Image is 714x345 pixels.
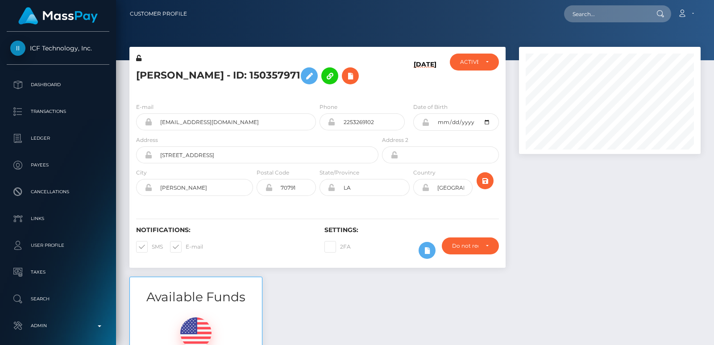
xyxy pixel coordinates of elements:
[442,237,499,254] button: Do not require
[460,58,479,66] div: ACTIVE
[7,100,109,123] a: Transactions
[136,63,374,89] h5: [PERSON_NAME] - ID: 150357971
[7,44,109,52] span: ICF Technology, Inc.
[7,127,109,150] a: Ledger
[10,132,106,145] p: Ledger
[320,103,337,111] label: Phone
[414,61,436,92] h6: [DATE]
[136,103,154,111] label: E-mail
[10,78,106,91] p: Dashboard
[7,208,109,230] a: Links
[10,41,25,56] img: ICF Technology, Inc.
[10,319,106,333] p: Admin
[450,54,499,71] button: ACTIVE
[413,169,436,177] label: Country
[10,212,106,225] p: Links
[382,136,408,144] label: Address 2
[10,239,106,252] p: User Profile
[130,4,187,23] a: Customer Profile
[257,169,289,177] label: Postal Code
[7,261,109,283] a: Taxes
[136,226,311,234] h6: Notifications:
[7,288,109,310] a: Search
[136,241,163,253] label: SMS
[564,5,648,22] input: Search...
[324,226,499,234] h6: Settings:
[10,185,106,199] p: Cancellations
[130,288,262,306] h3: Available Funds
[7,315,109,337] a: Admin
[7,234,109,257] a: User Profile
[18,7,98,25] img: MassPay Logo
[136,169,147,177] label: City
[136,136,158,144] label: Address
[10,105,106,118] p: Transactions
[324,241,351,253] label: 2FA
[452,242,478,249] div: Do not require
[10,292,106,306] p: Search
[10,266,106,279] p: Taxes
[413,103,448,111] label: Date of Birth
[320,169,359,177] label: State/Province
[7,74,109,96] a: Dashboard
[10,158,106,172] p: Payees
[7,181,109,203] a: Cancellations
[170,241,203,253] label: E-mail
[7,154,109,176] a: Payees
